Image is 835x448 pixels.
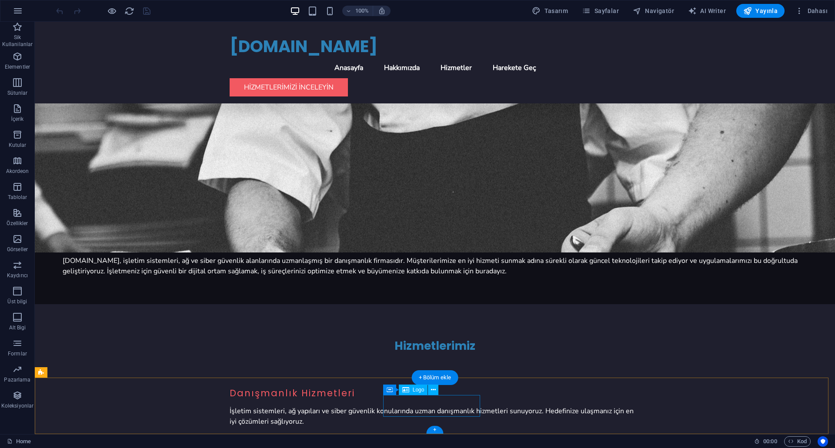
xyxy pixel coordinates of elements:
span: AI Writer [688,7,726,15]
button: Tasarım [528,4,571,18]
p: Sütunlar [7,90,28,96]
div: + Bölüm ekle [412,370,458,385]
p: Görseller [7,246,28,253]
p: Özellikler [7,220,28,227]
p: Tablolar [8,194,27,201]
p: Kaydırıcı [7,272,28,279]
div: Tasarım (Ctrl+Alt+Y) [528,4,571,18]
div: + [426,426,443,434]
p: Akordeon [6,168,29,175]
span: Tasarım [532,7,568,15]
button: Navigatör [629,4,678,18]
span: Sayfalar [582,7,619,15]
h6: 100% [355,6,369,16]
button: AI Writer [685,4,729,18]
span: Navigatör [633,7,674,15]
h6: Oturum süresi [754,436,777,447]
p: Elementler [5,63,30,70]
i: Sayfayı yeniden yükleyin [124,6,134,16]
p: İçerik [11,116,23,123]
span: Yayınla [743,7,778,15]
p: Formlar [8,350,27,357]
span: Dahası [795,7,828,15]
button: 100% [342,6,373,16]
button: Yayınla [736,4,785,18]
span: : [769,438,771,445]
button: Kod [784,436,811,447]
p: Koleksiyonlar [1,402,33,409]
span: Kod [788,436,807,447]
p: Kutular [9,142,27,149]
span: 00 00 [763,436,777,447]
i: Yeniden boyutlandırmada yakınlaştırma düzeyini seçilen cihaza uyacak şekilde otomatik olarak ayarla. [378,7,386,15]
a: Seçimi iptal etmek için tıkla. Sayfaları açmak için çift tıkla [7,436,31,447]
span: Logo [413,387,424,392]
p: Üst bilgi [7,298,27,305]
button: Sayfalar [578,4,622,18]
button: reload [124,6,134,16]
button: Ön izleme modundan çıkıp düzenlemeye devam etmek için buraya tıklayın [107,6,117,16]
button: Dahası [792,4,831,18]
button: Usercentrics [818,436,828,447]
p: Alt Bigi [9,324,26,331]
p: Pazarlama [4,376,30,383]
